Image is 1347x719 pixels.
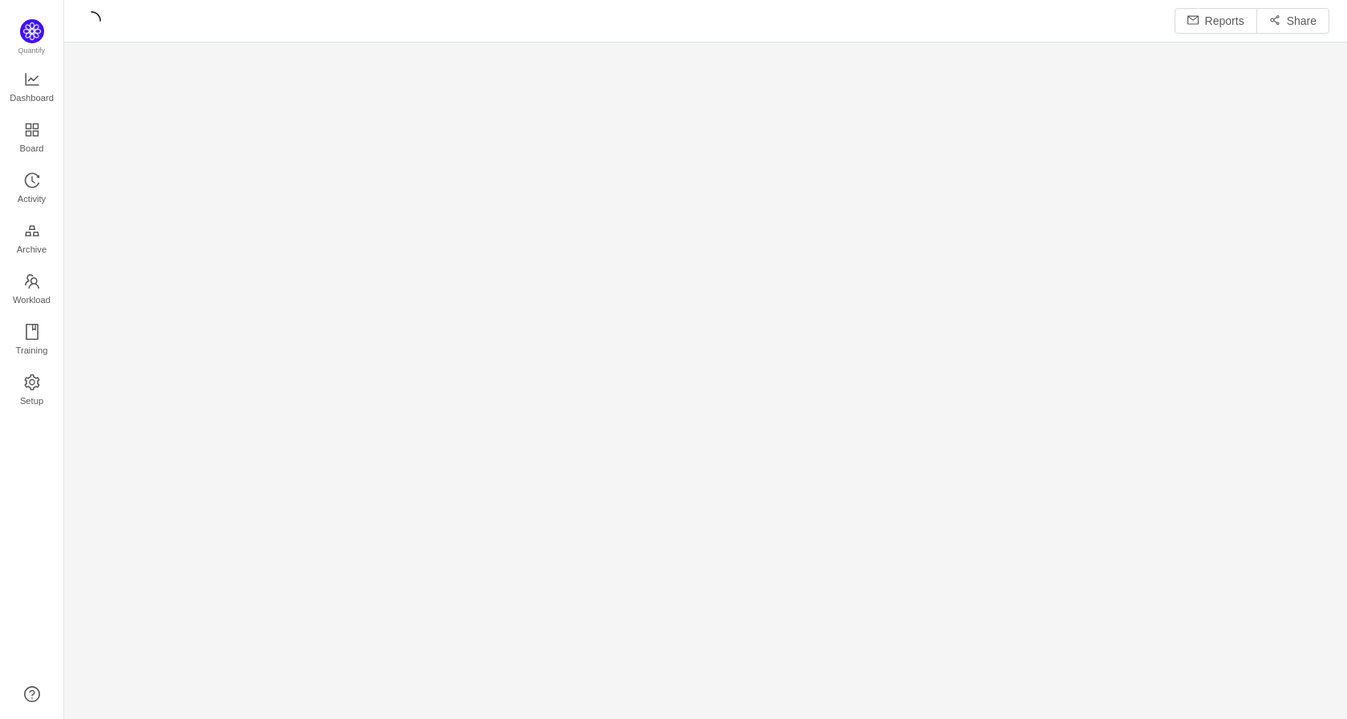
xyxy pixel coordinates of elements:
a: Board [24,123,40,155]
i: icon: line-chart [24,71,40,87]
img: Quantify [20,19,44,43]
i: icon: history [24,172,40,188]
i: icon: setting [24,374,40,390]
a: Training [24,325,40,357]
a: Activity [24,173,40,205]
i: icon: appstore [24,122,40,138]
a: Workload [24,274,40,306]
span: Archive [17,233,47,265]
a: Dashboard [24,72,40,104]
i: icon: gold [24,223,40,239]
span: Workload [13,284,51,316]
span: Quantify [18,46,46,55]
span: Setup [20,385,43,417]
i: icon: loading [82,11,101,30]
span: Board [20,132,44,164]
a: Archive [24,224,40,256]
a: icon: question-circle [24,686,40,702]
span: Activity [18,183,46,215]
i: icon: book [24,324,40,340]
span: Training [15,334,47,366]
span: Dashboard [10,82,54,114]
button: icon: mailReports [1175,8,1257,34]
button: icon: share-altShare [1256,8,1329,34]
i: icon: team [24,273,40,289]
a: Setup [24,375,40,407]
